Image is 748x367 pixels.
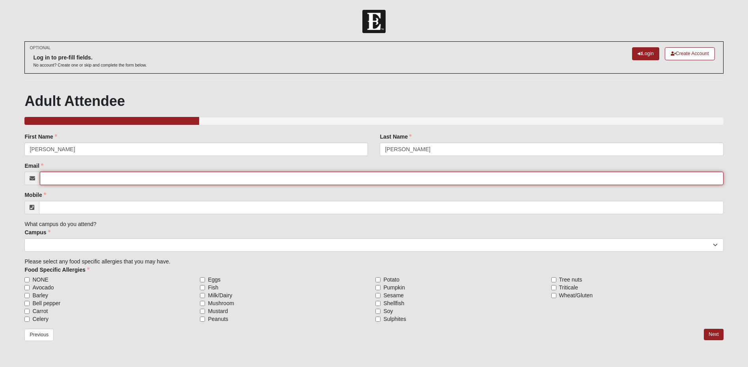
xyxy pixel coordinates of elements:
[24,285,30,290] input: Avocado
[559,291,593,299] span: Wheat/Gluten
[375,309,381,314] input: Soy
[375,301,381,306] input: Shellfish
[32,291,48,299] span: Barley
[383,299,404,307] span: Shellfish
[24,266,89,274] label: Food Specific Allergies
[208,315,228,323] span: Peanuts
[24,277,30,282] input: NONE
[208,284,218,291] span: Fish
[704,329,723,340] a: Next
[24,317,30,322] input: Celery
[559,276,582,284] span: Tree nuts
[383,284,405,291] span: Pumpkin
[375,285,381,290] input: Pumpkin
[383,307,393,315] span: Soy
[24,301,30,306] input: Bell pepper
[208,299,234,307] span: Mushroom
[32,307,48,315] span: Carrot
[200,301,205,306] input: Mushroom
[33,62,147,68] p: No account? Create one or skip and complete the form below.
[24,228,50,236] label: Campus
[200,293,205,298] input: Milk/Dairy
[383,276,399,284] span: Potato
[375,277,381,282] input: Potato
[33,54,147,61] h6: Log in to pre-fill fields.
[24,329,54,341] a: Previous
[383,315,406,323] span: Sulphites
[32,284,54,291] span: Avocado
[24,309,30,314] input: Carrot
[32,315,48,323] span: Celery
[208,307,228,315] span: Mustard
[632,47,659,60] a: Login
[24,93,723,109] h1: Adult Attendee
[24,191,46,199] label: Mobile
[380,133,412,141] label: Last Name
[551,285,556,290] input: Triticale
[375,293,381,298] input: Sesame
[24,133,723,323] div: What campus do you attend? Please select any food specific allergies that you may have.
[32,276,48,284] span: NONE
[551,293,556,298] input: Wheat/Gluten
[24,133,57,141] label: First Name
[559,284,578,291] span: Triticale
[30,45,50,51] small: OPTIONAL
[362,10,386,33] img: Church of Eleven22 Logo
[551,277,556,282] input: Tree nuts
[208,291,232,299] span: Milk/Dairy
[200,277,205,282] input: Eggs
[208,276,220,284] span: Eggs
[24,162,43,170] label: Email
[200,309,205,314] input: Mustard
[665,47,715,60] a: Create Account
[32,299,60,307] span: Bell pepper
[375,317,381,322] input: Sulphites
[200,285,205,290] input: Fish
[24,293,30,298] input: Barley
[383,291,403,299] span: Sesame
[200,317,205,322] input: Peanuts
